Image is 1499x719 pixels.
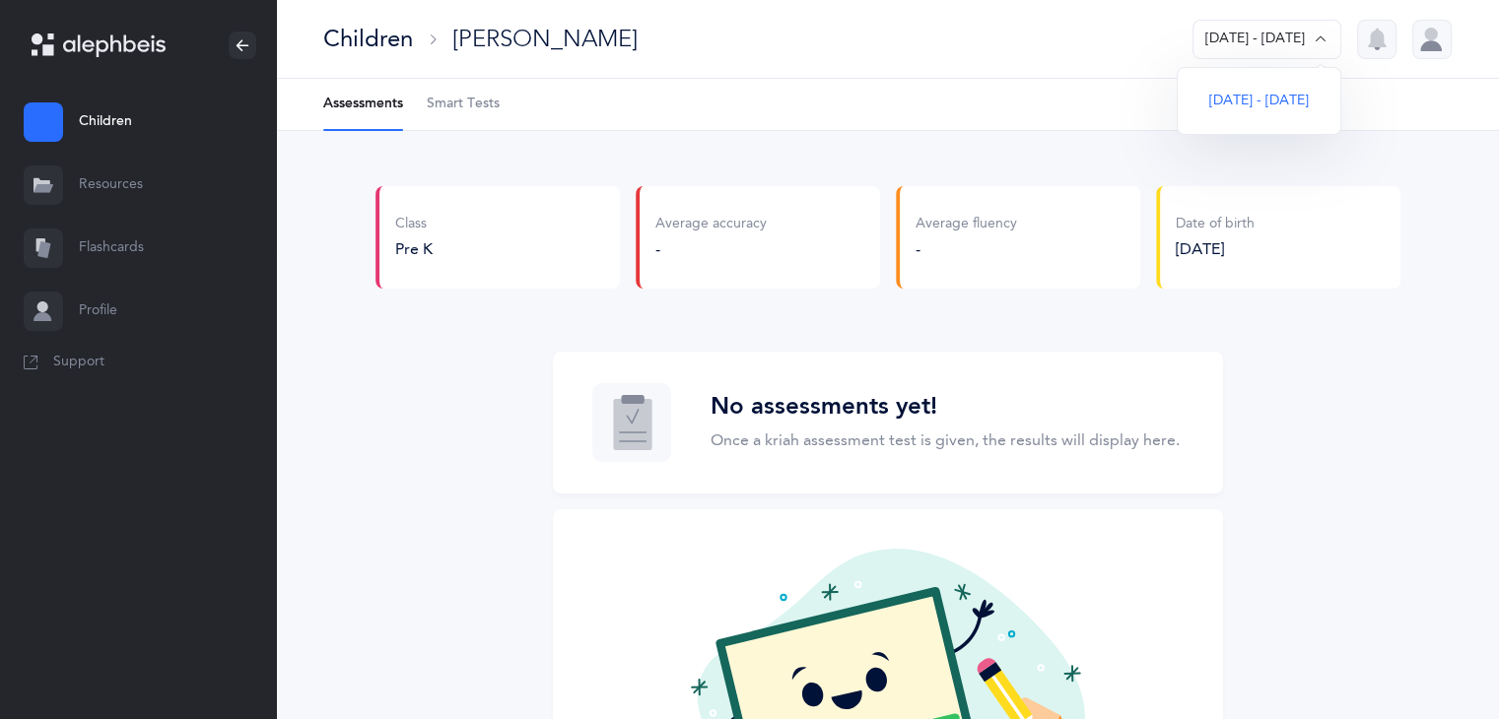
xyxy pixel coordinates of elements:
button: [DATE] - [DATE] [1192,20,1341,59]
p: Once a kriah assessment test is given, the results will display here. [711,428,1180,452]
div: - [916,238,1017,260]
div: Average fluency [916,215,1017,234]
iframe: Drift Widget Chat Controller [1400,621,1475,695]
div: Children [323,23,413,55]
div: [PERSON_NAME] [452,23,638,55]
span: Smart Tests [427,95,500,114]
div: - [655,238,767,260]
button: [DATE] - [DATE] [1193,84,1325,119]
div: Date of birth [1176,215,1255,234]
div: Average accuracy [655,215,767,234]
span: Support [53,353,104,372]
div: [DATE] [1176,238,1255,260]
h3: No assessments yet! [711,393,1180,422]
a: Smart Tests [427,79,500,130]
div: Class [395,215,433,234]
span: Pre K [395,240,433,258]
